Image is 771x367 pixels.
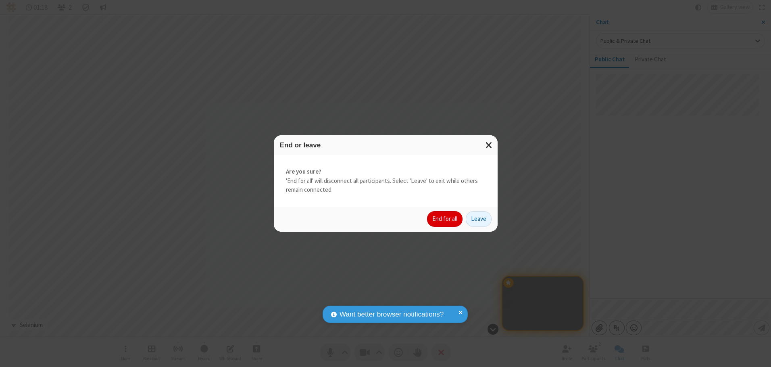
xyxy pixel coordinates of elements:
div: 'End for all' will disconnect all participants. Select 'Leave' to exit while others remain connec... [274,155,498,207]
strong: Are you sure? [286,167,486,176]
h3: End or leave [280,141,492,149]
span: Want better browser notifications? [340,309,444,320]
button: End for all [427,211,463,227]
button: Leave [466,211,492,227]
button: Close modal [481,135,498,155]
